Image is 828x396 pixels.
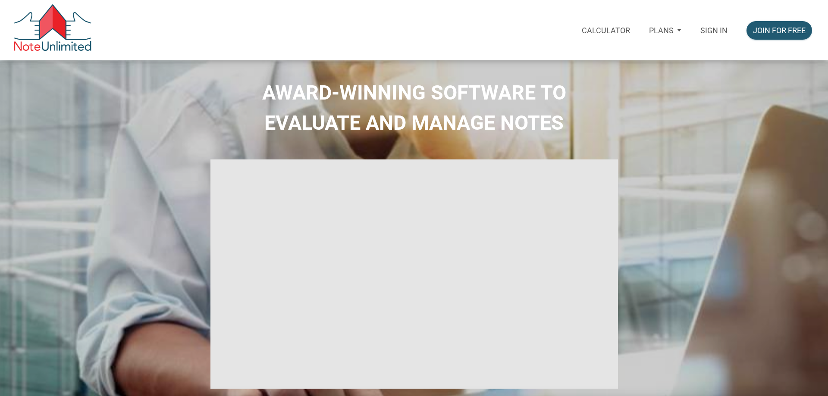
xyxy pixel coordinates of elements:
button: Join for free [746,21,812,40]
iframe: NoteUnlimited [210,159,618,389]
p: Calculator [582,26,630,35]
div: Join for free [753,25,806,36]
a: Sign in [691,15,737,46]
h2: AWARD-WINNING SOFTWARE TO EVALUATE AND MANAGE NOTES [6,78,822,138]
a: Calculator [572,15,640,46]
button: Plans [640,15,691,46]
p: Plans [649,26,674,35]
a: Join for free [737,15,822,46]
p: Sign in [700,26,728,35]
